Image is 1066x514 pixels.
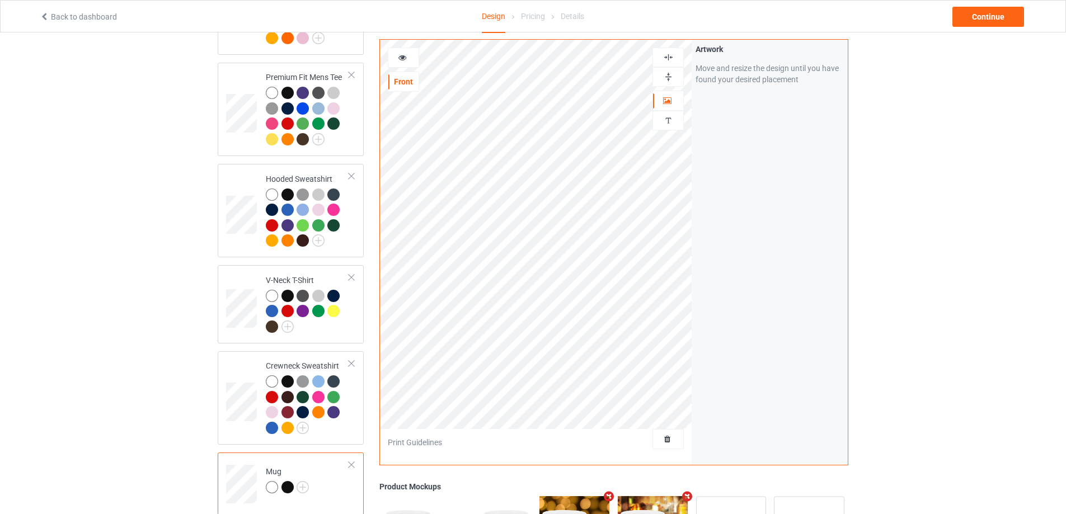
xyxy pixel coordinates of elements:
a: Back to dashboard [40,12,117,21]
div: Crewneck Sweatshirt [266,360,349,433]
div: Hooded Sweatshirt [218,164,364,257]
div: Move and resize the design until you have found your desired placement [696,63,844,85]
div: Front [388,76,419,87]
div: Continue [952,7,1024,27]
i: Remove mockup [602,491,616,502]
div: Crewneck Sweatshirt [218,351,364,445]
div: Mug [266,466,309,493]
div: Hooded Sweatshirt [266,173,349,246]
img: svg+xml;base64,PD94bWwgdmVyc2lvbj0iMS4wIiBlbmNvZGluZz0iVVRGLTgiPz4KPHN2ZyB3aWR0aD0iMjJweCIgaGVpZ2... [312,133,325,145]
img: svg+xml;base64,PD94bWwgdmVyc2lvbj0iMS4wIiBlbmNvZGluZz0iVVRGLTgiPz4KPHN2ZyB3aWR0aD0iMjJweCIgaGVpZ2... [297,422,309,434]
img: svg%3E%0A [663,115,674,126]
div: Print Guidelines [388,437,442,448]
div: V-Neck T-Shirt [218,265,364,343]
img: heather_texture.png [266,102,278,115]
img: svg+xml;base64,PD94bWwgdmVyc2lvbj0iMS4wIiBlbmNvZGluZz0iVVRGLTgiPz4KPHN2ZyB3aWR0aD0iMjJweCIgaGVpZ2... [312,32,325,44]
img: svg+xml;base64,PD94bWwgdmVyc2lvbj0iMS4wIiBlbmNvZGluZz0iVVRGLTgiPz4KPHN2ZyB3aWR0aD0iMjJweCIgaGVpZ2... [312,234,325,247]
i: Remove mockup [680,491,694,502]
div: Premium Fit Mens Tee [266,72,349,144]
img: svg%3E%0A [663,52,674,63]
div: Product Mockups [379,481,848,492]
img: svg+xml;base64,PD94bWwgdmVyc2lvbj0iMS4wIiBlbmNvZGluZz0iVVRGLTgiPz4KPHN2ZyB3aWR0aD0iMjJweCIgaGVpZ2... [281,320,294,333]
div: Premium Fit Mens Tee [218,63,364,156]
div: V-Neck T-Shirt [266,275,349,332]
img: svg+xml;base64,PD94bWwgdmVyc2lvbj0iMS4wIiBlbmNvZGluZz0iVVRGLTgiPz4KPHN2ZyB3aWR0aD0iMjJweCIgaGVpZ2... [297,481,309,493]
div: Artwork [696,44,844,55]
div: Design [482,1,505,33]
div: Details [561,1,584,32]
div: Pricing [521,1,545,32]
img: svg%3E%0A [663,72,674,82]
